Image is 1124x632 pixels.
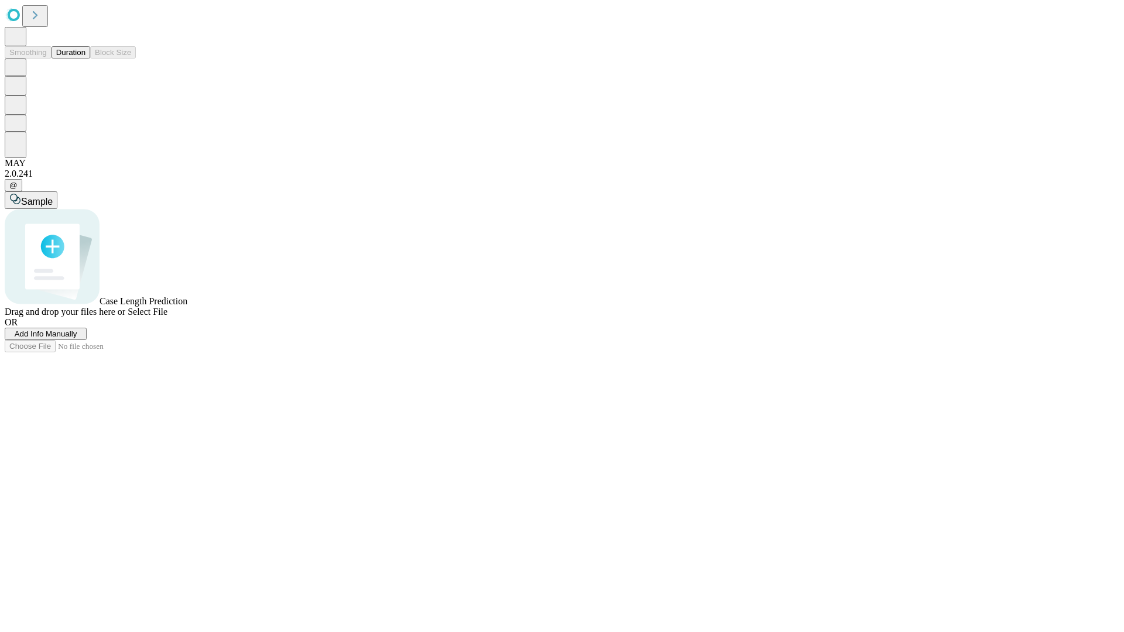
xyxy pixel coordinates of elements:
[5,307,125,317] span: Drag and drop your files here or
[5,46,52,59] button: Smoothing
[5,328,87,340] button: Add Info Manually
[9,181,18,190] span: @
[5,179,22,191] button: @
[100,296,187,306] span: Case Length Prediction
[52,46,90,59] button: Duration
[128,307,167,317] span: Select File
[5,317,18,327] span: OR
[90,46,136,59] button: Block Size
[5,169,1119,179] div: 2.0.241
[21,197,53,207] span: Sample
[15,329,77,338] span: Add Info Manually
[5,158,1119,169] div: MAY
[5,191,57,209] button: Sample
